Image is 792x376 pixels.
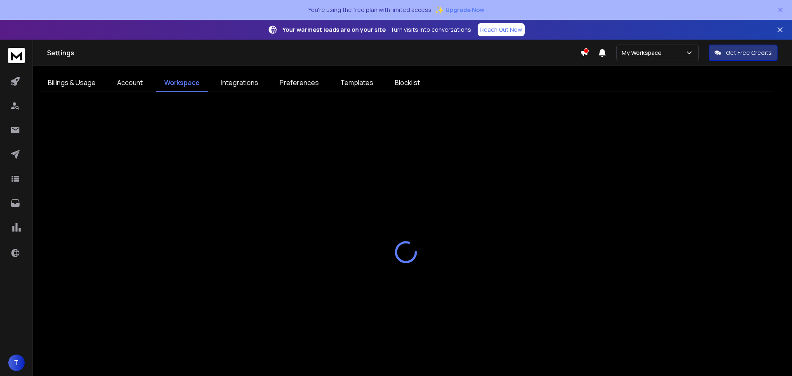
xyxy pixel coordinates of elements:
[8,355,25,371] button: T
[726,49,772,57] p: Get Free Credits
[283,26,471,34] p: – Turn visits into conversations
[622,49,665,57] p: My Workspace
[478,23,525,36] a: Reach Out Now
[283,26,386,33] strong: Your warmest leads are on your site
[271,74,327,92] a: Preferences
[156,74,208,92] a: Workspace
[332,74,382,92] a: Templates
[213,74,266,92] a: Integrations
[709,45,778,61] button: Get Free Credits
[8,48,25,63] img: logo
[109,74,151,92] a: Account
[435,2,484,18] button: ✨Upgrade Now
[445,6,484,14] span: Upgrade Now
[308,6,431,14] p: You're using the free plan with limited access
[40,74,104,92] a: Billings & Usage
[480,26,522,34] p: Reach Out Now
[47,48,580,58] h1: Settings
[387,74,428,92] a: Blocklist
[435,4,444,16] span: ✨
